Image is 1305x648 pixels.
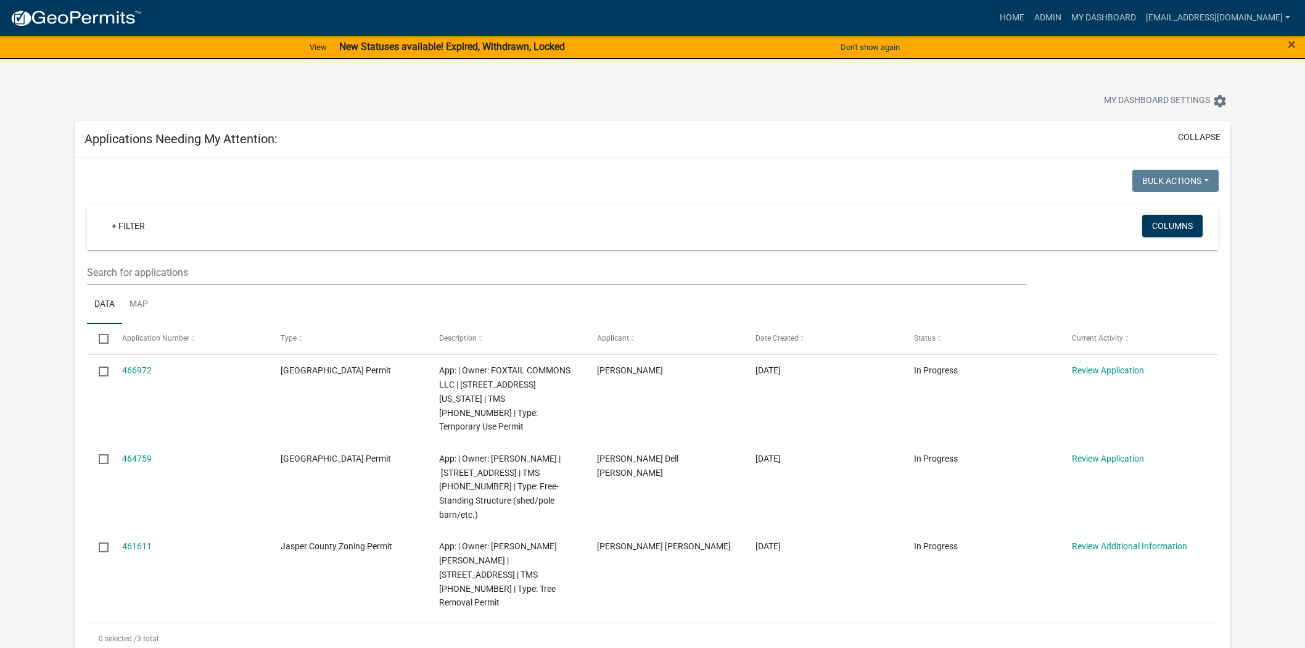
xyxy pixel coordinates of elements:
span: 0 selected / [99,634,137,643]
a: Admin [1029,6,1066,30]
a: [EMAIL_ADDRESS][DOMAIN_NAME] [1141,6,1295,30]
span: App: | Owner: BRYAN LUCY DELL | 380 MACEDONIA RD | TMS 038-00-03-004 | Type: Free-Standing Struct... [439,454,561,520]
a: My Dashboard [1066,6,1141,30]
span: 08/16/2025 [755,454,781,463]
span: Applicant [597,334,629,343]
span: Preston Parfitt [597,365,663,375]
input: Search for applications [87,260,1027,285]
span: 08/09/2025 [755,541,781,551]
a: 466972 [122,365,152,375]
span: App: | Owner: RIVAS JUAN JOSE PENA | 2105 calf pen bay rd | TMS 020-00-03-086 | Type: Tree Remova... [439,541,557,607]
span: × [1288,36,1296,53]
h5: Applications Needing My Attention: [84,131,278,146]
datatable-header-cell: Applicant [585,324,744,354]
datatable-header-cell: Select [87,324,110,354]
a: View [305,37,332,57]
a: + Filter [102,215,155,237]
datatable-header-cell: Status [902,324,1060,354]
span: Jasper County Zoning Permit [281,541,392,551]
strong: New Statuses available! Expired, Withdrawn, Locked [339,41,565,52]
span: App: | Owner: FOXTAIL COMMONS LLC | 6 Leatherback Lane Ridgeland South Carolina | TMS 081-00-03-0... [439,365,570,431]
span: Status [914,334,936,343]
a: Map [122,285,155,325]
a: Review Additional Information [1072,541,1187,551]
datatable-header-cell: Date Created [744,324,902,354]
span: JUAN JOSE PENA RIVAS [597,541,731,551]
button: collapse [1178,131,1221,144]
a: Review Application [1072,365,1144,375]
datatable-header-cell: Description [427,324,585,354]
button: Columns [1142,215,1203,237]
a: Review Application [1072,454,1144,463]
a: 461611 [122,541,152,551]
datatable-header-cell: Type [269,324,427,354]
i: settings [1212,94,1227,109]
span: Type [281,334,297,343]
button: Don't show again [836,37,905,57]
span: Application Number [122,334,189,343]
a: Home [995,6,1029,30]
datatable-header-cell: Current Activity [1060,324,1219,354]
a: Data [87,285,122,325]
a: 464759 [122,454,152,463]
button: Close [1288,37,1296,52]
span: My Dashboard Settings [1104,94,1210,109]
span: In Progress [914,365,958,375]
span: In Progress [914,541,958,551]
span: Lucy Dell Bryan [597,454,678,478]
span: Jasper County Building Permit [281,365,391,375]
span: 08/20/2025 [755,365,781,375]
span: Jasper County Building Permit [281,454,391,463]
datatable-header-cell: Application Number [110,324,269,354]
button: Bulk Actions [1132,170,1219,192]
span: Current Activity [1072,334,1123,343]
span: Date Created [755,334,799,343]
span: Description [439,334,477,343]
button: My Dashboard Settingssettings [1094,89,1237,113]
span: In Progress [914,454,958,463]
